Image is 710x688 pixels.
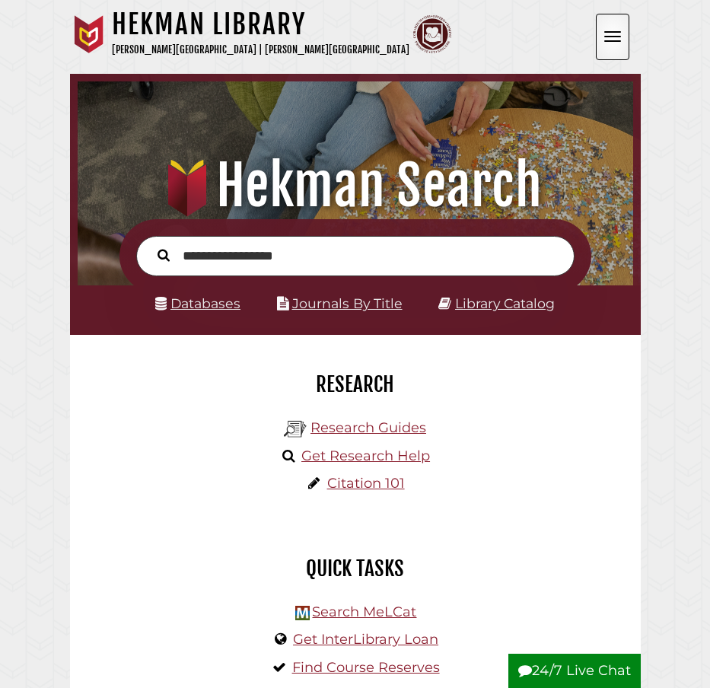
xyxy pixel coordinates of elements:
a: Journals By Title [292,295,403,311]
img: Calvin Theological Seminary [413,15,451,53]
a: Library Catalog [455,295,555,311]
i: Search [158,249,170,263]
p: [PERSON_NAME][GEOGRAPHIC_DATA] | [PERSON_NAME][GEOGRAPHIC_DATA] [112,41,409,59]
img: Hekman Library Logo [284,418,307,441]
a: Research Guides [310,419,426,436]
h2: Research [81,371,629,397]
a: Citation 101 [327,475,405,492]
button: Open the menu [596,14,629,60]
h1: Hekman Library [112,8,409,41]
img: Calvin University [70,15,108,53]
button: Search [150,245,177,264]
a: Find Course Reserves [292,659,440,676]
a: Search MeLCat [312,604,416,620]
h1: Hekman Search [88,152,622,219]
a: Get InterLibrary Loan [293,631,438,648]
h2: Quick Tasks [81,556,629,581]
a: Databases [155,295,240,311]
a: Get Research Help [301,448,430,464]
img: Hekman Library Logo [295,606,310,620]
